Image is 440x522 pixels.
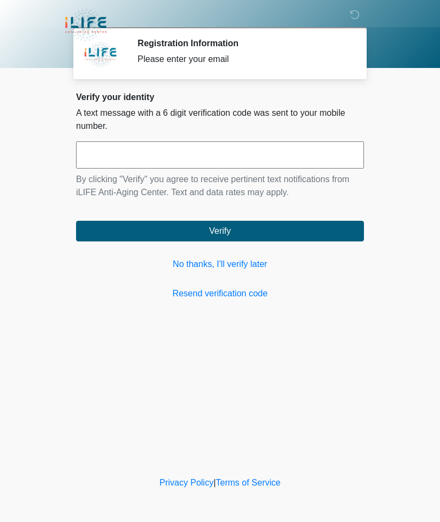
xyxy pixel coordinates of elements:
[76,92,364,102] h2: Verify your identity
[160,478,214,487] a: Privacy Policy
[84,38,117,71] img: Agent Avatar
[213,478,216,487] a: |
[137,53,348,66] div: Please enter your email
[76,258,364,271] a: No thanks, I'll verify later
[76,221,364,241] button: Verify
[76,107,364,133] p: A text message with a 6 digit verification code was sent to your mobile number.
[216,478,280,487] a: Terms of Service
[65,8,106,42] img: iLIFE Anti-Aging Center Logo
[76,287,364,300] a: Resend verification code
[76,173,364,199] p: By clicking "Verify" you agree to receive pertinent text notifications from iLIFE Anti-Aging Cent...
